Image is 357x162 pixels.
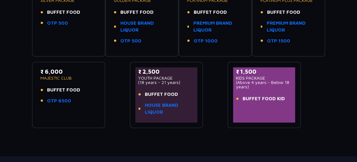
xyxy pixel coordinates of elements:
span: BUFFET FOOD KID [243,95,285,102]
a: OTP 500 [47,20,68,27]
p: ₹ 6,000 [41,67,97,76]
p: (Above 4 years - Below 18 years) [236,80,292,89]
a: HOUSE BRAND LIQUOR [120,20,170,34]
span: BUFFET FOOD [145,91,178,98]
p: ₹ 2,500 [139,67,194,76]
a: PREMIUM BRAND LIQUOR [193,20,243,34]
span: BUFFET FOOD [47,86,81,94]
span: BUFFET FOOD [267,9,301,16]
a: OTP 1000 [194,37,218,45]
span: BUFFET FOOD [194,9,227,16]
p: YOUTH PACKAGE [139,76,194,80]
p: ₹ 1,500 [236,67,292,76]
a: OTP 500 [121,37,142,45]
a: OTP 1500 [267,37,291,45]
a: HOUSE BRAND LIQUOR [145,102,194,116]
a: PREMIUM BRAND LIQUOR [267,20,316,34]
p: MAJESTIC CLUB [41,76,97,80]
p: KIDS PACKAGE [236,76,292,80]
span: BUFFET FOOD [47,9,81,16]
a: OTP 6500 [47,97,71,105]
p: (18 years - 21 years) [139,80,194,85]
span: BUFFET FOOD [121,9,154,16]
